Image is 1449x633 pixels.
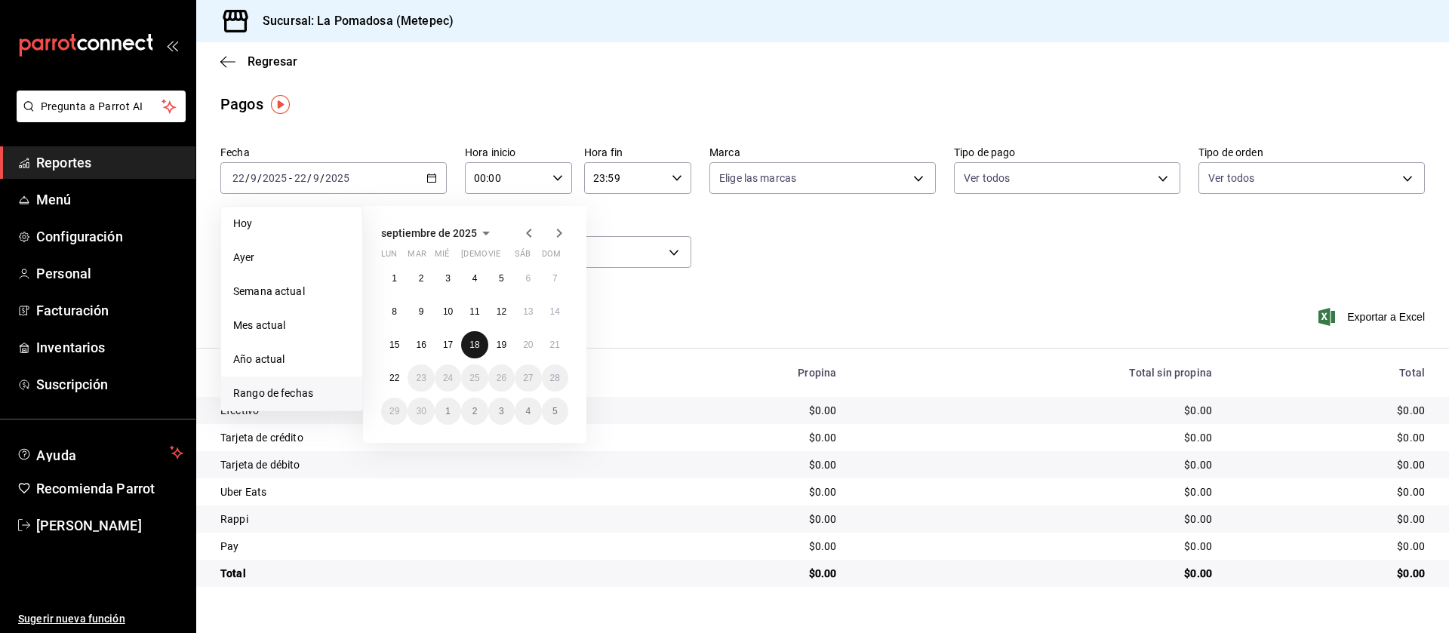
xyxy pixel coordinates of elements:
[408,331,434,358] button: 16 de septiembre de 2025
[1236,566,1425,581] div: $0.00
[36,300,183,321] span: Facturación
[461,265,488,292] button: 4 de septiembre de 2025
[381,298,408,325] button: 8 de septiembre de 2025
[166,39,178,51] button: open_drawer_menu
[220,484,616,499] div: Uber Eats
[640,367,836,379] div: Propina
[461,398,488,425] button: 2 de octubre de 2025
[515,398,541,425] button: 4 de octubre de 2025
[419,306,424,317] abbr: 9 de septiembre de 2025
[860,367,1212,379] div: Total sin propina
[381,331,408,358] button: 15 de septiembre de 2025
[497,340,506,350] abbr: 19 de septiembre de 2025
[220,566,616,581] div: Total
[389,406,399,416] abbr: 29 de septiembre de 2025
[381,364,408,392] button: 22 de septiembre de 2025
[271,95,290,114] img: Tooltip marker
[472,406,478,416] abbr: 2 de octubre de 2025
[233,318,350,333] span: Mes actual
[497,373,506,383] abbr: 26 de septiembre de 2025
[220,93,263,115] div: Pagos
[381,227,477,239] span: septiembre de 2025
[36,374,183,395] span: Suscripción
[233,386,350,401] span: Rango de fechas
[220,539,616,554] div: Pay
[435,298,461,325] button: 10 de septiembre de 2025
[392,273,397,284] abbr: 1 de septiembre de 2025
[515,298,541,325] button: 13 de septiembre de 2025
[443,306,453,317] abbr: 10 de septiembre de 2025
[461,364,488,392] button: 25 de septiembre de 2025
[250,172,257,184] input: --
[435,364,461,392] button: 24 de septiembre de 2025
[515,331,541,358] button: 20 de septiembre de 2025
[11,109,186,125] a: Pregunta a Parrot AI
[488,265,515,292] button: 5 de septiembre de 2025
[1198,147,1425,158] label: Tipo de orden
[435,249,449,265] abbr: miércoles
[245,172,250,184] span: /
[640,457,836,472] div: $0.00
[497,306,506,317] abbr: 12 de septiembre de 2025
[860,403,1212,418] div: $0.00
[542,398,568,425] button: 5 de octubre de 2025
[18,611,183,627] span: Sugerir nueva función
[488,364,515,392] button: 26 de septiembre de 2025
[499,273,504,284] abbr: 5 de septiembre de 2025
[392,306,397,317] abbr: 8 de septiembre de 2025
[233,352,350,367] span: Año actual
[220,457,616,472] div: Tarjeta de débito
[860,566,1212,581] div: $0.00
[488,398,515,425] button: 3 de octubre de 2025
[515,265,541,292] button: 6 de septiembre de 2025
[461,298,488,325] button: 11 de septiembre de 2025
[1321,308,1425,326] span: Exportar a Excel
[220,54,297,69] button: Regresar
[584,147,691,158] label: Hora fin
[860,539,1212,554] div: $0.00
[435,331,461,358] button: 17 de septiembre de 2025
[17,91,186,122] button: Pregunta a Parrot AI
[220,430,616,445] div: Tarjeta de crédito
[709,147,936,158] label: Marca
[515,249,531,265] abbr: sábado
[1236,484,1425,499] div: $0.00
[389,340,399,350] abbr: 15 de septiembre de 2025
[552,273,558,284] abbr: 7 de septiembre de 2025
[325,172,350,184] input: ----
[860,484,1212,499] div: $0.00
[381,224,495,242] button: septiembre de 2025
[461,249,550,265] abbr: jueves
[435,398,461,425] button: 1 de octubre de 2025
[640,539,836,554] div: $0.00
[416,406,426,416] abbr: 30 de septiembre de 2025
[640,403,836,418] div: $0.00
[542,249,561,265] abbr: domingo
[36,444,164,462] span: Ayuda
[257,172,262,184] span: /
[416,373,426,383] abbr: 23 de septiembre de 2025
[36,152,183,173] span: Reportes
[307,172,312,184] span: /
[41,99,162,115] span: Pregunta a Parrot AI
[294,172,307,184] input: --
[499,406,504,416] abbr: 3 de octubre de 2025
[525,406,531,416] abbr: 4 de octubre de 2025
[220,512,616,527] div: Rappi
[488,249,500,265] abbr: viernes
[36,515,183,536] span: [PERSON_NAME]
[860,430,1212,445] div: $0.00
[408,398,434,425] button: 30 de septiembre de 2025
[389,373,399,383] abbr: 22 de septiembre de 2025
[719,171,796,186] span: Elige las marcas
[1208,171,1254,186] span: Ver todos
[860,457,1212,472] div: $0.00
[1236,367,1425,379] div: Total
[381,265,408,292] button: 1 de septiembre de 2025
[445,406,451,416] abbr: 1 de octubre de 2025
[36,226,183,247] span: Configuración
[542,331,568,358] button: 21 de septiembre de 2025
[443,340,453,350] abbr: 17 de septiembre de 2025
[542,298,568,325] button: 14 de septiembre de 2025
[542,265,568,292] button: 7 de septiembre de 2025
